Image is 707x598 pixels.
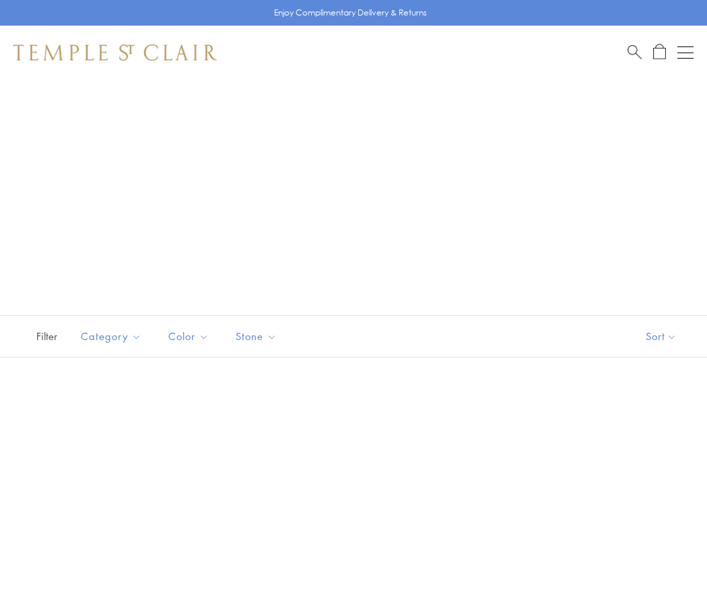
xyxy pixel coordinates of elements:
[71,321,151,352] button: Category
[274,6,427,20] p: Enjoy Complimentary Delivery & Returns
[229,328,287,345] span: Stone
[615,316,707,357] button: Show sort by
[158,321,219,352] button: Color
[162,328,219,345] span: Color
[628,44,642,61] a: Search
[13,44,217,61] img: Temple St. Clair
[653,44,666,61] a: Open Shopping Bag
[677,44,694,61] button: Open navigation
[226,321,287,352] button: Stone
[74,328,151,345] span: Category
